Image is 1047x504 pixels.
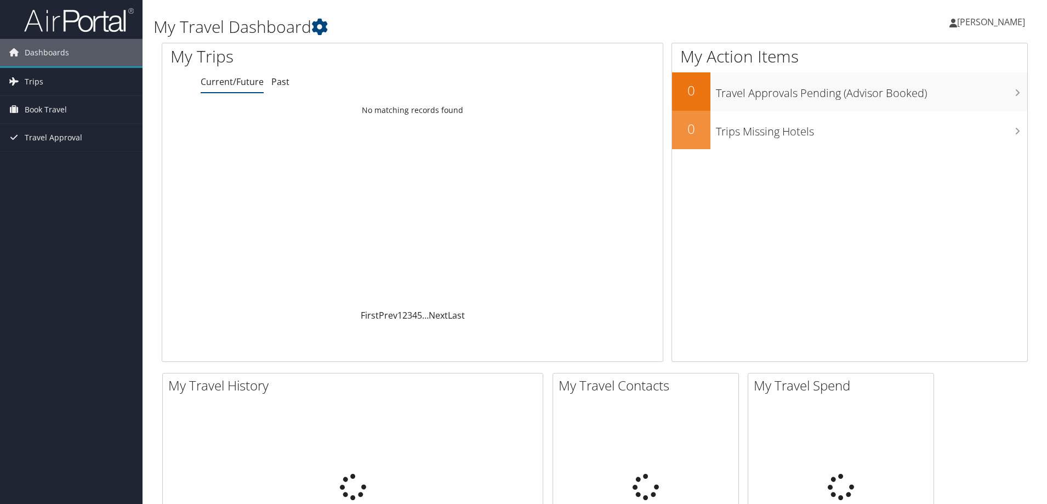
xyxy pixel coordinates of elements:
[716,118,1027,139] h3: Trips Missing Hotels
[25,124,82,151] span: Travel Approval
[417,309,422,321] a: 5
[271,76,289,88] a: Past
[716,80,1027,101] h3: Travel Approvals Pending (Advisor Booked)
[754,376,934,395] h2: My Travel Spend
[379,309,397,321] a: Prev
[448,309,465,321] a: Last
[672,81,710,100] h2: 0
[672,72,1027,111] a: 0Travel Approvals Pending (Advisor Booked)
[170,45,446,68] h1: My Trips
[407,309,412,321] a: 3
[672,45,1027,68] h1: My Action Items
[429,309,448,321] a: Next
[422,309,429,321] span: …
[201,76,264,88] a: Current/Future
[168,376,543,395] h2: My Travel History
[397,309,402,321] a: 1
[672,111,1027,149] a: 0Trips Missing Hotels
[162,100,663,120] td: No matching records found
[24,7,134,33] img: airportal-logo.png
[957,16,1025,28] span: [PERSON_NAME]
[412,309,417,321] a: 4
[672,120,710,138] h2: 0
[153,15,742,38] h1: My Travel Dashboard
[949,5,1036,38] a: [PERSON_NAME]
[402,309,407,321] a: 2
[559,376,738,395] h2: My Travel Contacts
[25,96,67,123] span: Book Travel
[25,68,43,95] span: Trips
[361,309,379,321] a: First
[25,39,69,66] span: Dashboards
